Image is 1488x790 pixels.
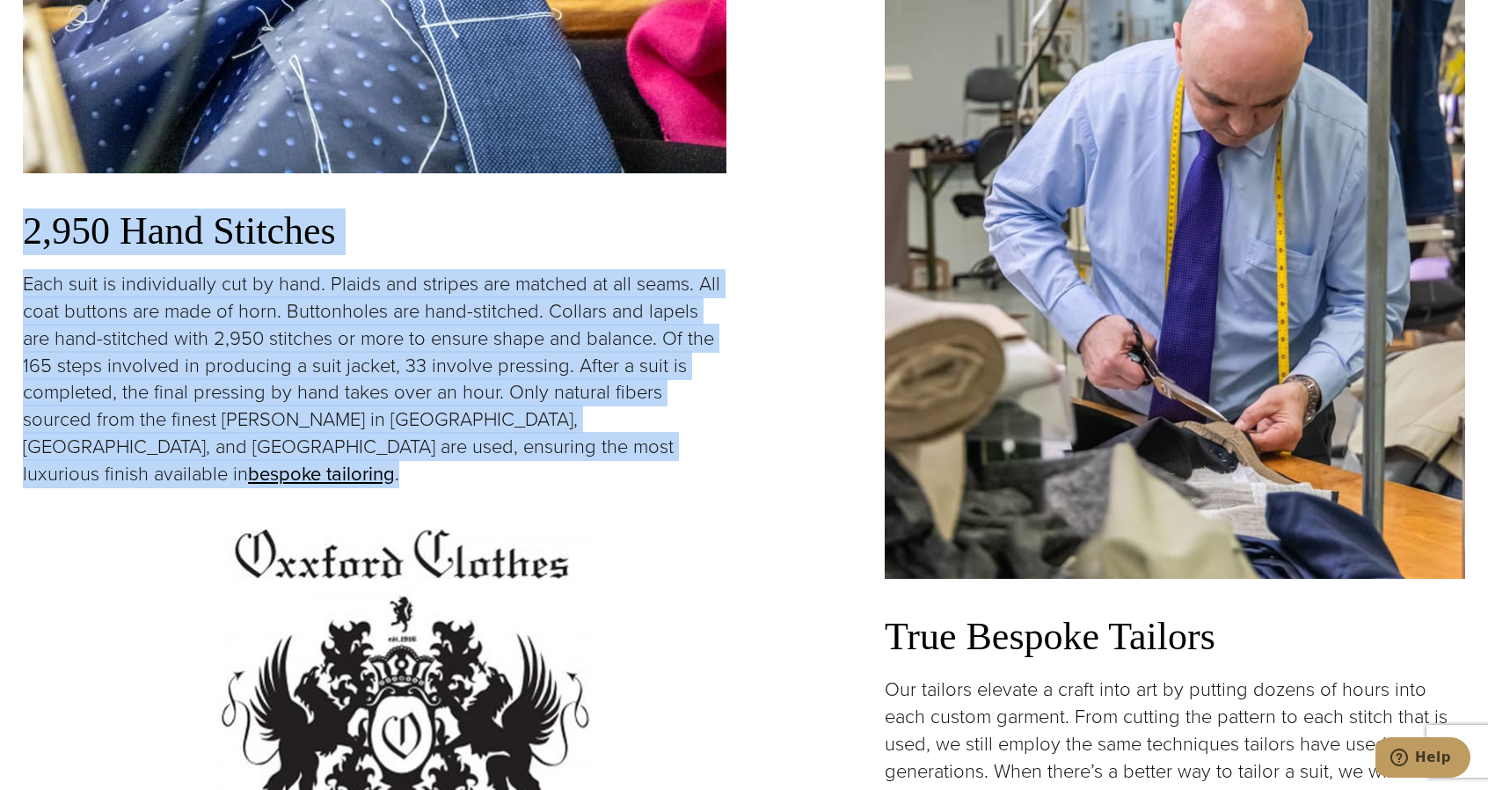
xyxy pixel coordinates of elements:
h3: 2,950 Hand Stitches [23,208,726,255]
h3: True Bespoke Tailors [885,614,1465,661]
p: Each suit is individually cut by hand. Plaids and stripes are matched at all seams. All coat butt... [23,271,726,487]
a: bespoke tailoring [248,459,395,488]
iframe: Opens a widget where you can chat to one of our agents [1375,737,1470,781]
